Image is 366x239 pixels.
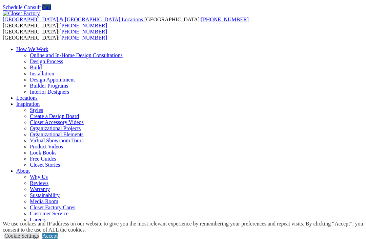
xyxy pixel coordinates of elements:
[30,58,63,64] a: Design Process
[30,150,57,156] a: Look Books
[60,35,107,41] a: [PHONE_NUMBER]
[3,17,144,22] a: [GEOGRAPHIC_DATA] & [GEOGRAPHIC_DATA] Locations
[16,101,40,107] a: Inspiration
[42,233,58,239] a: Accept
[30,156,56,162] a: Free Guides
[30,144,63,149] a: Product Videos
[60,29,107,34] a: [PHONE_NUMBER]
[30,205,75,210] a: Closet Factory Cares
[30,198,58,204] a: Media Room
[30,138,84,143] a: Virtual Showroom Tours
[30,192,60,198] a: Sustainability
[30,52,123,58] a: Online and In-Home Design Consultations
[30,162,60,168] a: Closet Stories
[16,95,38,101] a: Locations
[3,10,40,17] img: Closet Factory
[30,180,48,186] a: Reviews
[30,174,48,180] a: Why Us
[30,89,69,95] a: Interior Designers
[30,211,68,216] a: Customer Service
[30,132,83,137] a: Organizational Elements
[16,168,30,174] a: About
[4,233,39,239] a: Cookie Settings
[201,17,248,22] a: [PHONE_NUMBER]
[16,46,48,52] a: How We Work
[30,125,81,131] a: Organizational Projects
[3,221,366,233] div: We use cookies and IP address on our website to give you the most relevant experience by remember...
[30,113,79,119] a: Create a Design Board
[3,29,107,41] span: [GEOGRAPHIC_DATA]: [GEOGRAPHIC_DATA]:
[3,4,41,10] a: Schedule Consult
[30,186,50,192] a: Warranty
[30,65,42,70] a: Build
[3,17,249,28] span: [GEOGRAPHIC_DATA]: [GEOGRAPHIC_DATA]:
[42,4,51,10] a: Call
[30,119,84,125] a: Closet Accessory Videos
[30,83,68,89] a: Builder Programs
[60,23,107,28] a: [PHONE_NUMBER]
[30,107,43,113] a: Styles
[30,217,46,222] a: Careers
[30,77,75,82] a: Design Appointment
[30,71,54,76] a: Installation
[3,17,143,22] span: [GEOGRAPHIC_DATA] & [GEOGRAPHIC_DATA] Locations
